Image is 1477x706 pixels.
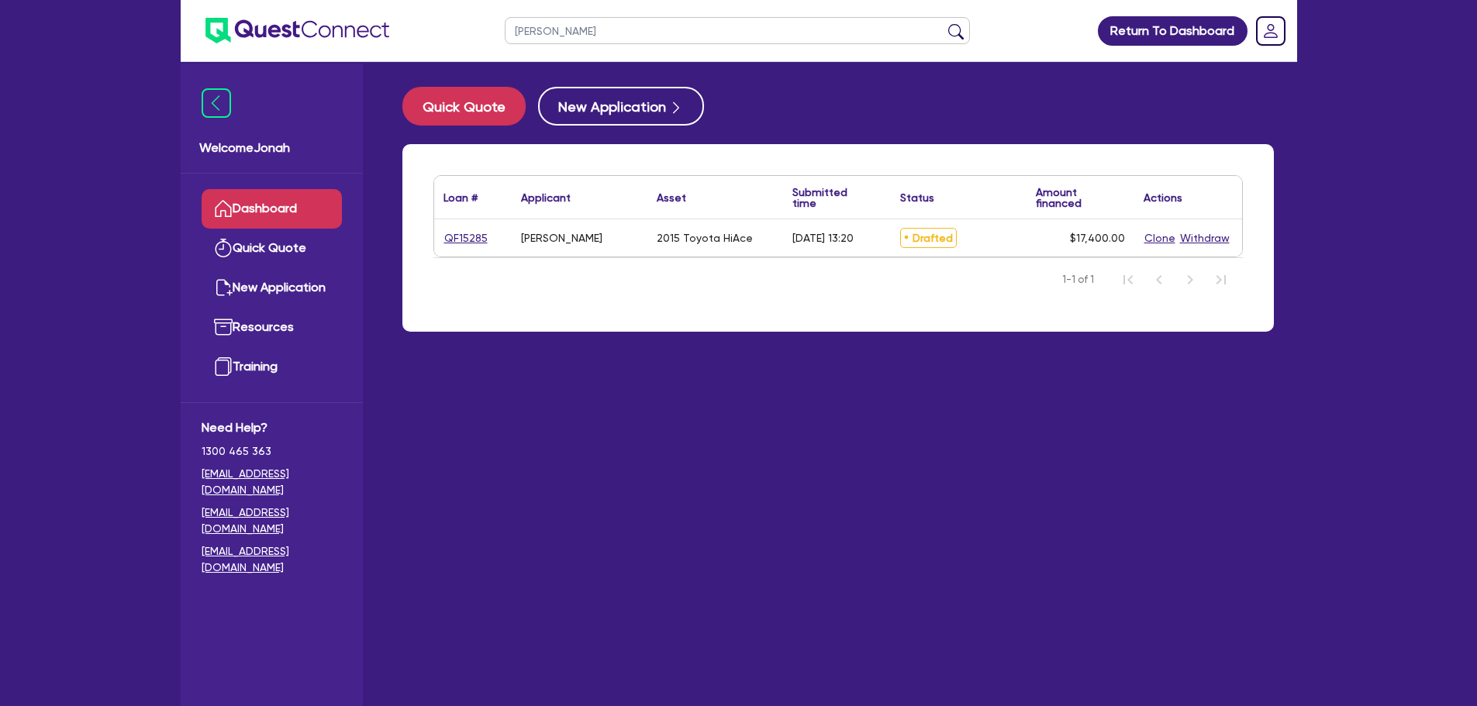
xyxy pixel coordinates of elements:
[402,87,538,126] a: Quick Quote
[1036,187,1125,208] div: Amount financed
[443,229,488,247] a: QF15285
[657,232,753,244] div: 2015 Toyota HiAce
[900,228,957,248] span: Drafted
[214,239,233,257] img: quick-quote
[214,278,233,297] img: new-application
[214,318,233,336] img: resources
[657,192,686,203] div: Asset
[443,192,478,203] div: Loan #
[900,192,934,203] div: Status
[202,268,342,308] a: New Application
[202,308,342,347] a: Resources
[202,88,231,118] img: icon-menu-close
[202,229,342,268] a: Quick Quote
[402,87,526,126] button: Quick Quote
[521,192,571,203] div: Applicant
[202,505,342,537] a: [EMAIL_ADDRESS][DOMAIN_NAME]
[1062,272,1094,288] span: 1-1 of 1
[205,18,389,43] img: quest-connect-logo-blue
[202,347,342,387] a: Training
[202,418,342,437] span: Need Help?
[1070,232,1125,244] span: $17,400.00
[1098,16,1248,46] a: Return To Dashboard
[521,232,602,244] div: [PERSON_NAME]
[1251,11,1291,51] a: Dropdown toggle
[1175,264,1206,295] button: Next Page
[214,357,233,376] img: training
[1206,264,1237,295] button: Last Page
[505,17,970,44] input: Search by name, application ID or mobile number...
[792,232,854,244] div: [DATE] 13:20
[202,443,342,460] span: 1300 465 363
[1144,229,1176,247] button: Clone
[1144,264,1175,295] button: Previous Page
[1179,229,1230,247] button: Withdraw
[202,189,342,229] a: Dashboard
[199,139,344,157] span: Welcome Jonah
[202,543,342,576] a: [EMAIL_ADDRESS][DOMAIN_NAME]
[538,87,704,126] button: New Application
[202,466,342,498] a: [EMAIL_ADDRESS][DOMAIN_NAME]
[1113,264,1144,295] button: First Page
[1144,192,1182,203] div: Actions
[792,187,868,208] div: Submitted time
